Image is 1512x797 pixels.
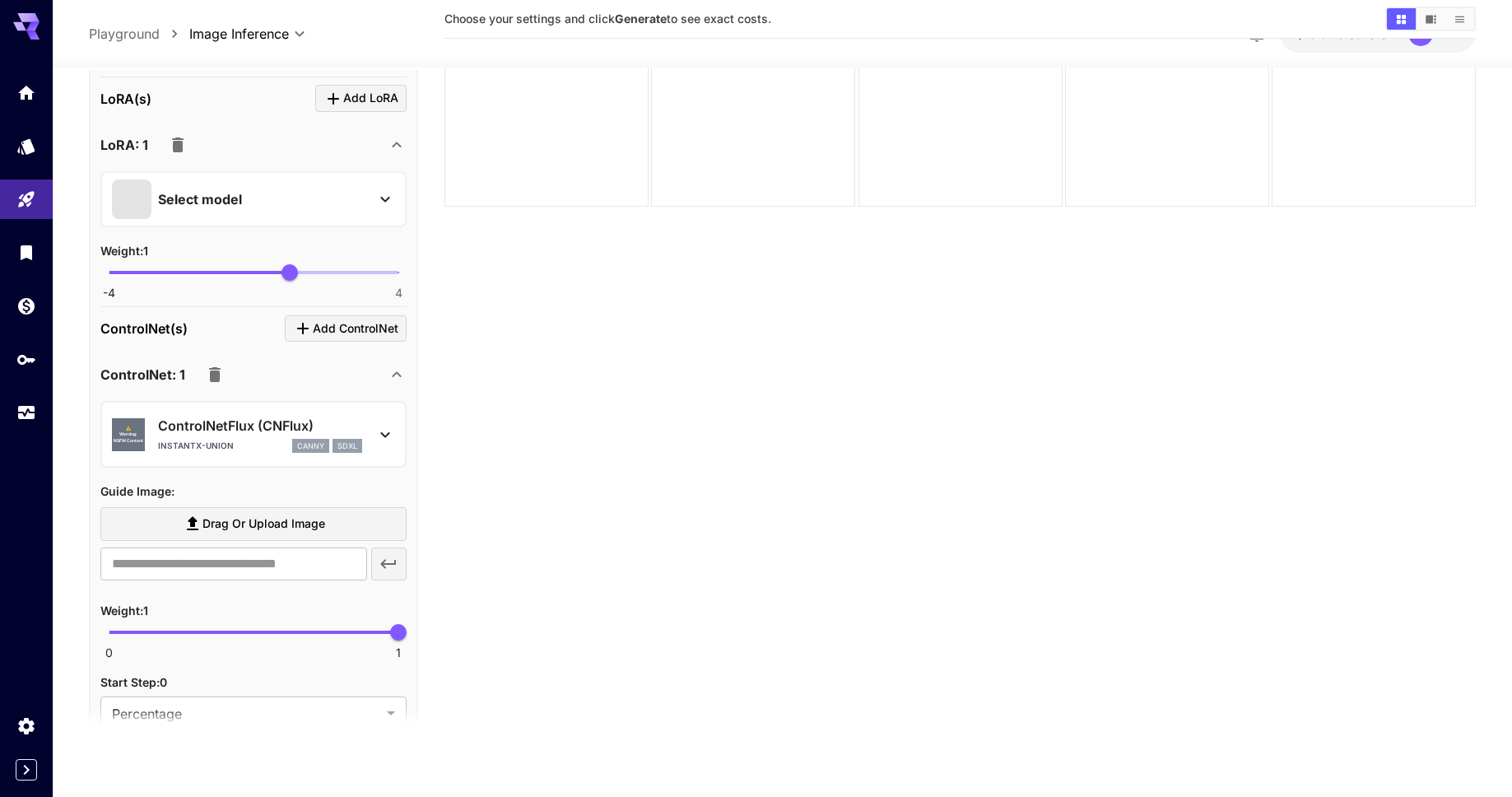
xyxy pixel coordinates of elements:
span: ⚠️ [126,426,131,432]
button: Show images in grid view [1387,8,1416,30]
span: 1 [396,645,401,661]
div: LoRA: 1 [100,125,407,165]
div: Playground [16,189,36,210]
span: Choose your settings and click to see exact costs. [444,12,771,26]
div: Models [16,136,36,156]
nav: breadcrumb [89,24,189,44]
p: LoRA(s) [100,89,151,109]
div: Settings [16,715,36,736]
label: Drag or upload image [100,507,407,541]
button: Show images in video view [1417,8,1445,30]
span: NSFW Content [114,438,143,445]
div: Library [16,242,36,263]
span: credits left [1338,27,1395,41]
button: Select model [112,179,395,219]
span: Image Inference [189,24,289,44]
span: Add ControlNet [313,319,398,339]
p: ControlNet: 1 [100,366,185,385]
span: -4 [103,285,115,301]
span: Weight : 1 [100,244,148,258]
span: Add LoRA [343,88,398,109]
span: 0 [105,645,113,661]
button: Show images in list view [1445,8,1474,30]
a: Playground [89,24,160,44]
span: Drag or upload image [202,514,325,534]
div: ControlNet: 1 [100,356,407,395]
button: Click to add ControlNet [285,315,407,343]
div: Usage [16,403,36,423]
span: Percentage [112,704,380,724]
div: Show images in grid viewShow images in video viewShow images in list view [1385,7,1476,31]
button: Click to add LoRA [315,85,407,112]
span: $18.52 [1296,27,1338,41]
div: ⚠️Warning:NSFW ContentControlNetFlux (CNFlux)instantx-unioncannysdxl [112,410,395,460]
span: Start Step : 0 [100,675,167,689]
div: API Keys [16,349,36,370]
div: Wallet [16,296,36,316]
button: Expand sidebar [16,759,37,781]
span: 4 [395,285,402,301]
b: Generate [615,12,667,26]
span: Warning: [119,431,137,438]
span: Weight : 1 [100,604,148,618]
p: LoRA: 1 [100,135,148,155]
span: Guide Image : [100,484,174,498]
p: ControlNet(s) [100,319,188,338]
p: canny [297,440,324,452]
p: sdxl [337,440,357,452]
p: instantx-union [158,440,234,452]
iframe: Chat Widget [1430,718,1512,797]
p: Select model [158,189,242,209]
p: ControlNetFlux (CNFlux) [158,417,362,436]
div: Home [16,82,36,103]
